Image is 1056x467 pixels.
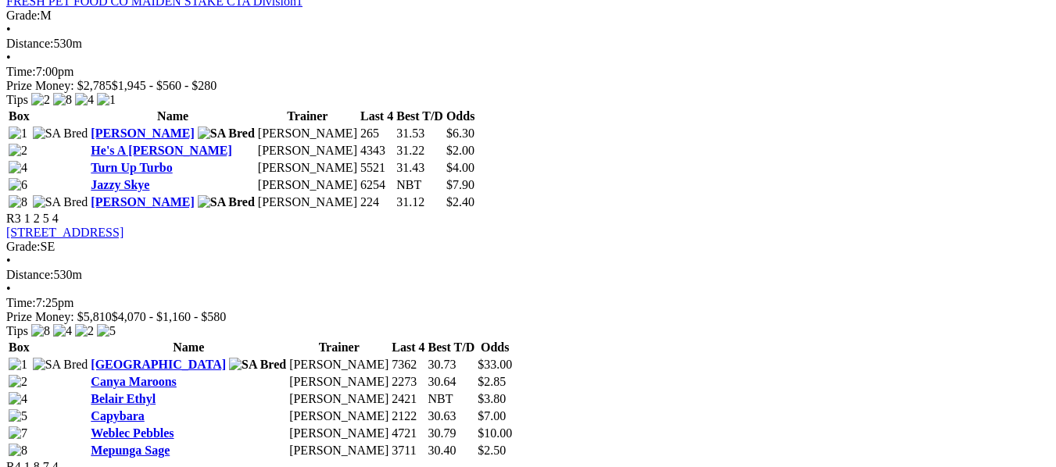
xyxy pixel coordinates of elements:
[9,178,27,192] img: 6
[91,144,231,157] a: He's A [PERSON_NAME]
[446,161,474,174] span: $4.00
[90,109,256,124] th: Name
[6,282,11,295] span: •
[446,144,474,157] span: $2.00
[31,324,50,338] img: 8
[360,126,394,141] td: 265
[391,340,425,355] th: Last 4
[360,160,394,176] td: 5521
[9,375,27,389] img: 2
[91,444,170,457] a: Mepunga Sage
[198,127,255,141] img: SA Bred
[97,93,116,107] img: 1
[24,212,59,225] span: 1 2 5 4
[446,127,474,140] span: $6.30
[478,426,512,440] span: $10.00
[229,358,286,372] img: SA Bred
[6,240,41,253] span: Grade:
[396,126,444,141] td: 31.53
[396,160,444,176] td: 31.43
[91,178,149,191] a: Jazzy Skye
[6,93,28,106] span: Tips
[391,391,425,407] td: 2421
[391,374,425,390] td: 2273
[91,426,174,440] a: Weblec Pebbles
[478,409,506,422] span: $7.00
[91,392,156,405] a: Belair Ethyl
[360,143,394,159] td: 4343
[112,310,227,323] span: $4,070 - $1,160 - $580
[478,392,506,405] span: $3.80
[9,161,27,175] img: 4
[428,443,476,458] td: 30.40
[6,212,21,225] span: R3
[6,51,11,64] span: •
[288,374,389,390] td: [PERSON_NAME]
[360,109,394,124] th: Last 4
[6,9,41,22] span: Grade:
[6,79,1050,93] div: Prize Money: $2,785
[257,160,358,176] td: [PERSON_NAME]
[257,126,358,141] td: [PERSON_NAME]
[257,109,358,124] th: Trainer
[9,109,30,123] span: Box
[477,340,513,355] th: Odds
[288,408,389,424] td: [PERSON_NAME]
[9,426,27,440] img: 7
[198,195,255,209] img: SA Bred
[33,358,88,372] img: SA Bred
[428,374,476,390] td: 30.64
[6,254,11,267] span: •
[428,391,476,407] td: NBT
[75,324,94,338] img: 2
[53,324,72,338] img: 4
[53,93,72,107] img: 8
[396,143,444,159] td: 31.22
[428,340,476,355] th: Best T/D
[90,340,287,355] th: Name
[6,23,11,36] span: •
[91,161,172,174] a: Turn Up Turbo
[91,195,194,209] a: [PERSON_NAME]
[75,93,94,107] img: 4
[9,127,27,141] img: 1
[6,268,1050,282] div: 530m
[391,443,425,458] td: 3711
[6,268,53,281] span: Distance:
[6,9,1050,23] div: M
[428,357,476,373] td: 30.73
[257,194,358,210] td: [PERSON_NAME]
[6,37,53,50] span: Distance:
[446,109,475,124] th: Odds
[9,340,30,354] span: Box
[446,178,474,191] span: $7.90
[396,177,444,193] td: NBT
[478,375,506,388] span: $2.85
[6,310,1050,324] div: Prize Money: $5,810
[33,127,88,141] img: SA Bred
[9,409,27,423] img: 5
[6,65,1050,79] div: 7:00pm
[6,296,36,309] span: Time:
[9,358,27,372] img: 1
[6,226,123,239] a: [STREET_ADDRESS]
[391,408,425,424] td: 2122
[396,194,444,210] td: 31.12
[288,340,389,355] th: Trainer
[6,296,1050,310] div: 7:25pm
[97,324,116,338] img: 5
[6,65,36,78] span: Time:
[288,391,389,407] td: [PERSON_NAME]
[478,358,512,371] span: $33.00
[391,357,425,373] td: 7362
[428,426,476,441] td: 30.79
[91,358,226,371] a: [GEOGRAPHIC_DATA]
[9,392,27,406] img: 4
[91,409,144,422] a: Capybara
[112,79,217,92] span: $1,945 - $560 - $280
[396,109,444,124] th: Best T/D
[31,93,50,107] img: 2
[9,195,27,209] img: 8
[478,444,506,457] span: $2.50
[391,426,425,441] td: 4721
